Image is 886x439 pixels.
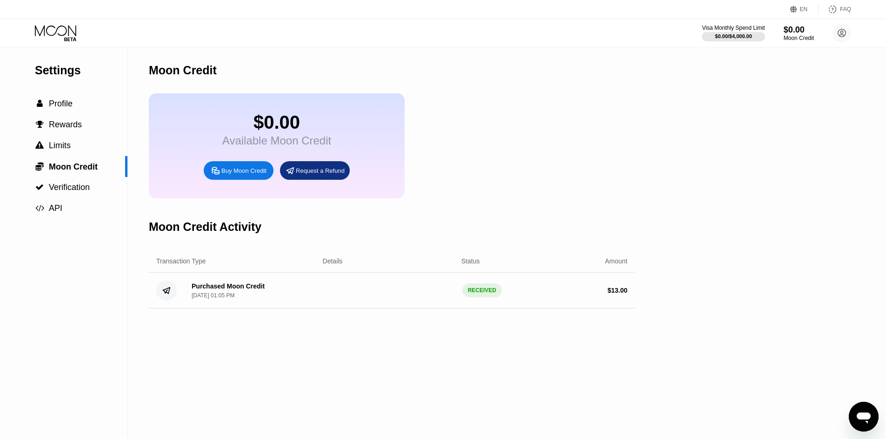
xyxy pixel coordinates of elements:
[35,99,44,108] div: 
[715,33,752,39] div: $0.00 / $4,000.00
[323,257,343,265] div: Details
[607,287,627,294] div: $ 13.00
[35,204,44,212] span: 
[49,141,71,150] span: Limits
[702,25,765,41] div: Visa Monthly Spend Limit$0.00/$4,000.00
[849,402,879,432] iframe: Button to launch messaging window
[49,162,98,171] span: Moon Credit
[149,64,217,77] div: Moon Credit
[192,282,265,290] div: Purchased Moon Credit
[800,6,808,13] div: EN
[49,183,90,192] span: Verification
[784,25,814,41] div: $0.00Moon Credit
[462,283,502,297] div: RECEIVED
[840,6,851,13] div: FAQ
[605,257,627,265] div: Amount
[461,257,480,265] div: Status
[296,167,345,175] div: Request a Refund
[222,134,331,147] div: Available Moon Credit
[784,35,814,41] div: Moon Credit
[156,257,206,265] div: Transaction Type
[222,112,331,133] div: $0.00
[149,220,261,234] div: Moon Credit Activity
[35,183,44,191] span: 
[204,161,273,180] div: Buy Moon Credit
[35,141,44,150] span: 
[790,5,819,14] div: EN
[702,25,765,31] div: Visa Monthly Spend Limit
[35,64,127,77] div: Settings
[49,203,62,213] span: API
[192,292,234,299] div: [DATE] 01:05 PM
[819,5,851,14] div: FAQ
[280,161,350,180] div: Request a Refund
[49,99,73,108] span: Profile
[784,25,814,35] div: $0.00
[37,99,43,108] span: 
[36,120,44,129] span: 
[35,162,44,171] span: 
[49,120,82,129] span: Rewards
[221,167,266,175] div: Buy Moon Credit
[35,120,44,129] div: 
